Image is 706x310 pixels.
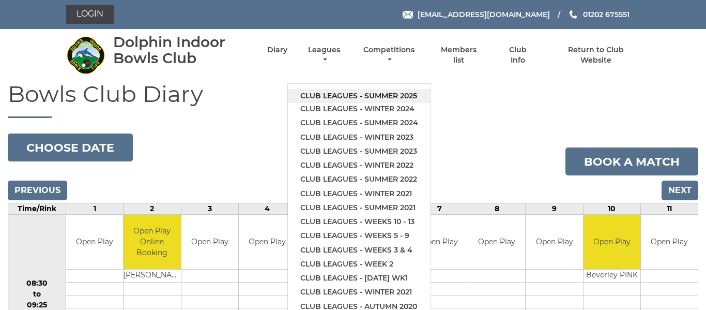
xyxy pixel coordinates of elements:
[288,172,431,186] a: Club leagues - Summer 2022
[288,102,431,116] a: Club leagues - Winter 2024
[288,201,431,215] a: Club leagues - Summer 2021
[565,147,698,175] a: Book a match
[288,229,431,243] a: Club leagues - Weeks 5 - 9
[411,203,468,215] td: 7
[435,45,483,65] a: Members list
[113,34,249,66] div: Dolphin Indoor Bowls Club
[570,10,577,19] img: Phone us
[468,203,526,215] td: 8
[288,116,431,130] a: Club leagues - Summer 2024
[468,215,525,269] td: Open Play
[501,45,534,65] a: Club Info
[288,285,431,299] a: Club leagues - Winter 2021
[8,134,133,161] button: Choose date
[526,215,582,269] td: Open Play
[288,271,431,285] a: Club leagues - [DATE] wk1
[288,187,431,201] a: Club leagues - Winter 2021
[288,144,431,158] a: Club leagues - Summer 2023
[238,203,296,215] td: 4
[66,203,124,215] td: 1
[662,181,698,200] input: Next
[552,45,640,65] a: Return to Club Website
[239,215,296,269] td: Open Play
[568,9,630,20] a: Phone us 01202 675551
[305,45,343,65] a: Leagues
[124,269,180,282] td: [PERSON_NAME]
[584,269,640,282] td: Beverley PINK
[181,215,238,269] td: Open Play
[288,215,431,229] a: Club leagues - Weeks 10 - 13
[124,203,181,215] td: 2
[584,215,640,269] td: Open Play
[288,257,431,271] a: Club leagues - Week 2
[66,215,123,269] td: Open Play
[288,130,431,144] a: Club leagues - Winter 2023
[124,215,180,269] td: Open Play Online Booking
[288,243,431,257] a: Club leagues - Weeks 3 & 4
[288,89,431,103] a: Club leagues - Summer 2025
[8,81,698,118] h1: Bowls Club Diary
[8,203,66,215] td: Time/Rink
[640,203,698,215] td: 11
[8,181,67,200] input: Previous
[403,11,413,19] img: Email
[288,158,431,172] a: Club leagues - Winter 2022
[66,5,114,24] a: Login
[66,36,105,75] img: Dolphin Indoor Bowls Club
[526,203,583,215] td: 9
[267,45,287,55] a: Diary
[411,215,468,269] td: Open Play
[641,215,698,269] td: Open Play
[181,203,238,215] td: 3
[403,9,550,20] a: Email [EMAIL_ADDRESS][DOMAIN_NAME]
[583,10,630,19] span: 01202 675551
[583,203,640,215] td: 10
[418,10,550,19] span: [EMAIL_ADDRESS][DOMAIN_NAME]
[361,45,417,65] a: Competitions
